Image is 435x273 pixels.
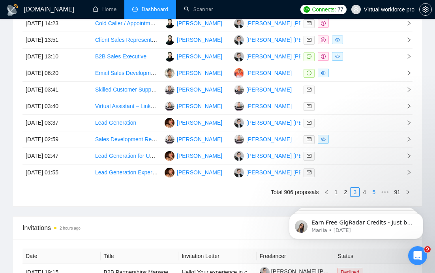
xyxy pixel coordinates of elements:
td: [DATE] 03:37 [22,115,92,131]
div: [PERSON_NAME] [177,85,222,94]
div: [PERSON_NAME] [177,118,222,127]
div: [PERSON_NAME] [PERSON_NAME] [246,52,339,61]
a: RM[PERSON_NAME] [234,136,292,142]
div: [PERSON_NAME] [177,151,222,160]
th: Freelancer [257,249,335,264]
span: right [400,170,412,175]
time: 2 hours ago [60,226,81,230]
li: Previous Page [322,187,331,197]
td: [DATE] 01:55 [22,165,92,181]
li: Total 906 proposals [271,187,319,197]
th: Invitation Letter [178,249,257,264]
div: [PERSON_NAME] [PERSON_NAME] [246,19,339,28]
span: Connects: [312,5,336,14]
span: eye [335,54,340,59]
img: LB [234,35,244,45]
span: 9 [424,246,431,252]
a: RM[PERSON_NAME] [234,86,292,92]
span: right [400,120,412,125]
img: LB [234,168,244,178]
img: LB [234,118,244,128]
div: [PERSON_NAME] [PERSON_NAME] [246,36,339,44]
td: Email Sales Development Representative (SDR) for SaaS [92,65,161,82]
td: Skilled Customer Support Agents [92,82,161,98]
div: [PERSON_NAME] [177,102,222,110]
div: [PERSON_NAME] [246,69,292,77]
span: mail [307,37,311,42]
td: Lead Generation Expert for Restaurants in the USA [92,165,161,181]
li: 5 [369,187,379,197]
td: Client Sales Representative / Appointment Setter (ISA) – Dental & Health Leads [92,32,161,49]
th: Title [101,249,179,264]
li: Next 5 Pages [379,187,391,197]
td: [DATE] 13:51 [22,32,92,49]
li: 4 [360,187,369,197]
img: SF [165,118,174,128]
span: ••• [379,187,391,197]
a: LB[PERSON_NAME] [PERSON_NAME] [234,36,339,43]
li: 1 [331,187,341,197]
img: RM [234,85,244,95]
a: Virtual Assistant – LinkedIn Lead Generation & Appointment Setting [95,103,260,109]
span: Dashboard [142,6,168,13]
span: dashboard [132,6,138,12]
img: SF [165,151,174,161]
span: setting [420,6,431,13]
img: JR [165,35,174,45]
td: [DATE] 14:23 [22,15,92,32]
td: Sales Development Representative – Marketing Agency [92,131,161,148]
div: [PERSON_NAME] [PERSON_NAME] [246,168,339,177]
a: SF[PERSON_NAME] [165,119,222,125]
a: Sales Development Representative – Marketing Agency [95,136,232,142]
a: SF[PERSON_NAME] [165,152,222,159]
a: IM[PERSON_NAME] [165,69,222,76]
a: Lead Generation for USA Doctors and Clinics [95,153,206,159]
span: right [400,70,412,76]
span: mail [307,87,311,92]
li: Next Page [403,187,412,197]
span: 77 [337,5,343,14]
a: Skilled Customer Support Agents [95,86,176,93]
img: logo [6,4,19,16]
td: Cold Caller / Appointment Setter (Flexible Hours + Bonuses) [92,15,161,32]
a: SF[PERSON_NAME] [165,169,222,175]
iframe: Intercom live chat [408,246,427,265]
div: [PERSON_NAME] [177,19,222,28]
td: [DATE] 06:20 [22,65,92,82]
a: LB[PERSON_NAME] [PERSON_NAME] [234,53,339,59]
img: RM [234,135,244,144]
span: mail [307,120,311,125]
span: right [400,103,412,109]
th: Status [334,249,412,264]
li: 3 [350,187,360,197]
a: homeHome [93,6,116,13]
td: [DATE] 02:59 [22,131,92,148]
a: LB[PERSON_NAME] [PERSON_NAME] [234,169,339,175]
span: mail [307,153,311,158]
a: setting [419,6,432,13]
span: message [307,54,311,59]
td: [DATE] 02:47 [22,148,92,165]
a: RM[PERSON_NAME] [165,86,222,92]
div: [PERSON_NAME] [PERSON_NAME] [246,118,339,127]
img: RM [165,135,174,144]
a: LB[PERSON_NAME] [PERSON_NAME] [234,152,339,159]
span: right [400,21,412,26]
a: Client Sales Representative / Appointment Setter (ISA) – Dental & Health Leads [95,37,291,43]
span: eye [335,37,340,42]
span: mail [307,104,311,108]
span: right [400,153,412,159]
a: DE[PERSON_NAME] [234,69,292,76]
a: RM[PERSON_NAME] [165,136,222,142]
a: 2 [341,188,350,196]
img: upwork-logo.png [304,6,310,13]
div: [PERSON_NAME] [246,135,292,144]
a: 4 [360,188,369,196]
a: Email Sales Development Representative (SDR) for SaaS [95,70,237,76]
div: [PERSON_NAME] [177,168,222,177]
span: user [353,7,359,12]
span: right [400,54,412,59]
img: IM [165,68,174,78]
